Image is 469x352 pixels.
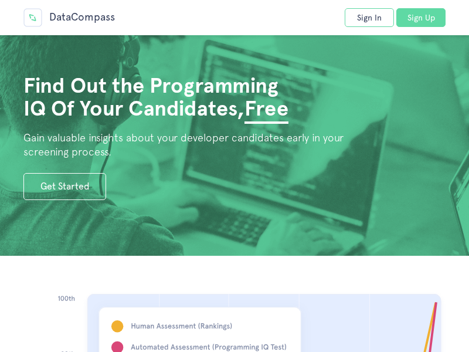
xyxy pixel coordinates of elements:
span: Free [244,96,288,124]
a: Sign In [345,8,394,27]
a: Sign Up [396,8,446,27]
a: Get Started [23,173,106,200]
img: Data Compass [23,8,42,27]
h1: Find Out the Programming IQ Of Your Candidates, [23,75,304,120]
a: DataCompass [23,11,115,23]
h2: Gain valuable insights about your developer candidates early in your screening process. [23,131,358,159]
